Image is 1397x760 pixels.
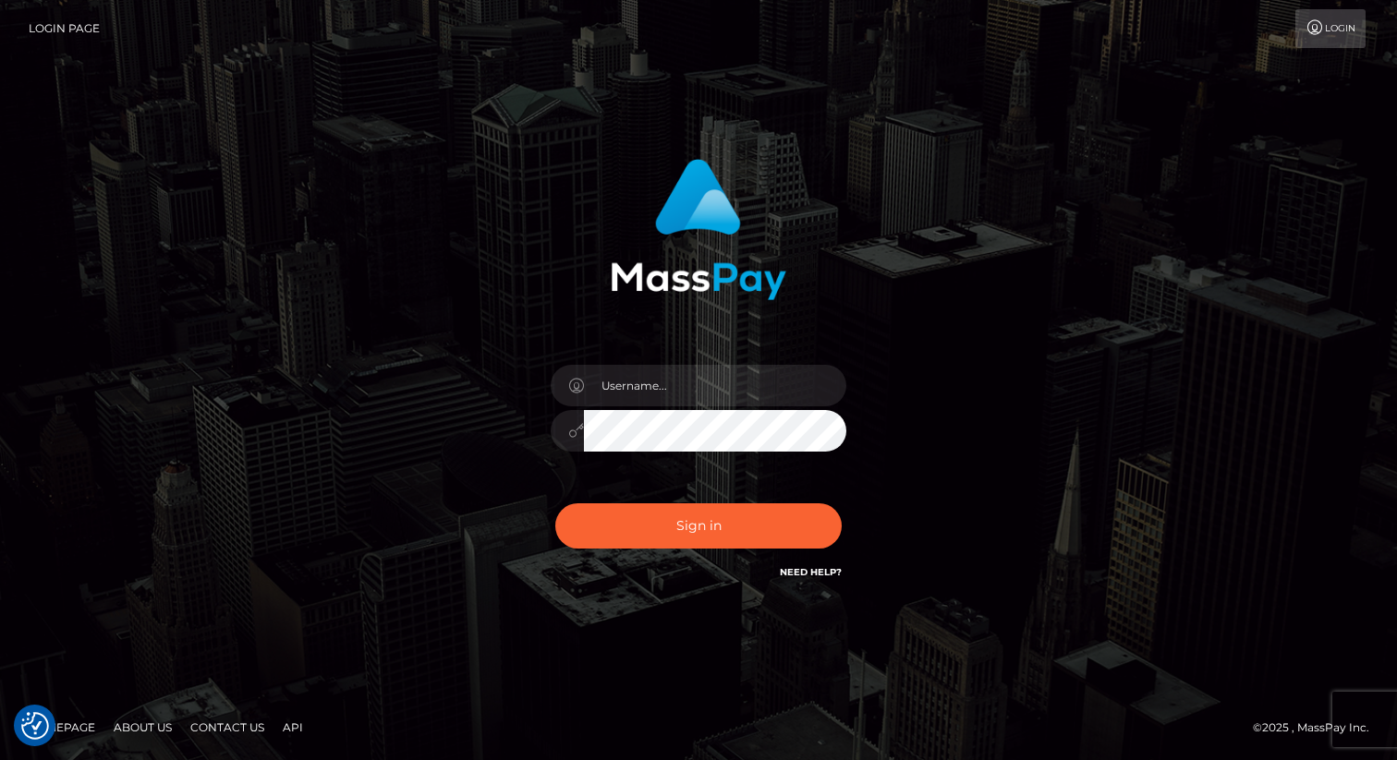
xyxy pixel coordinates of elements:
a: Contact Us [183,713,272,742]
button: Sign in [555,503,842,549]
a: About Us [106,713,179,742]
input: Username... [584,365,846,406]
img: MassPay Login [611,159,786,300]
img: Revisit consent button [21,712,49,740]
a: Need Help? [780,566,842,578]
a: Homepage [20,713,103,742]
a: Login Page [29,9,100,48]
button: Consent Preferences [21,712,49,740]
a: API [275,713,310,742]
div: © 2025 , MassPay Inc. [1253,718,1383,738]
a: Login [1295,9,1366,48]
